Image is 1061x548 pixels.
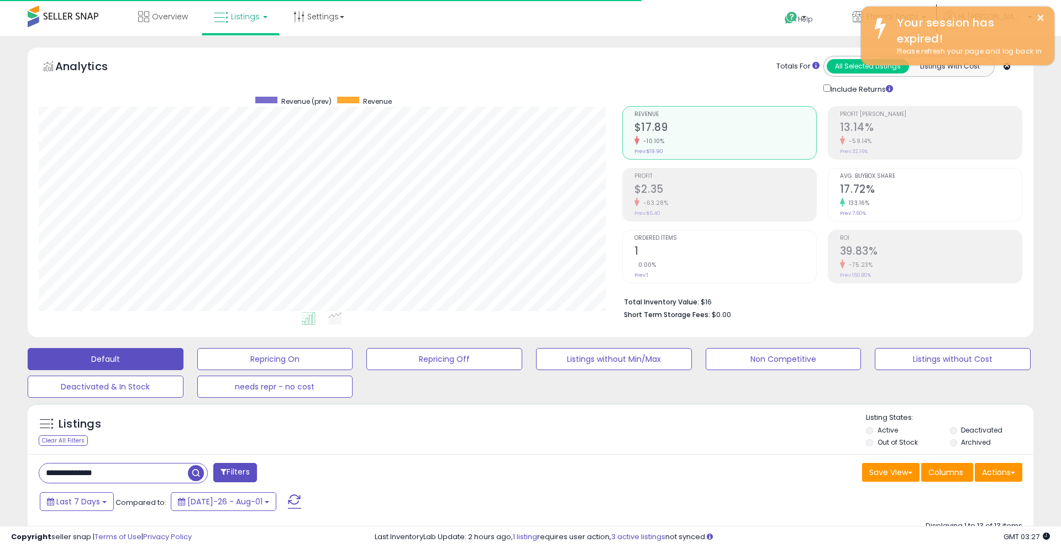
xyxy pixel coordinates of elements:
[845,137,872,145] small: -59.14%
[961,425,1002,435] label: Deactivated
[961,438,991,447] label: Archived
[513,531,537,542] a: 1 listing
[798,14,813,24] span: Help
[889,15,1046,46] div: Your session has expired!
[171,492,276,511] button: [DATE]-26 - Aug-01
[840,148,868,155] small: Prev: 32.16%
[926,521,1022,531] div: Displaying 1 to 13 of 13 items
[815,82,906,95] div: Include Returns
[624,294,1014,308] li: $16
[866,413,1033,423] p: Listing States:
[281,97,332,106] span: Revenue (prev)
[39,435,88,446] div: Clear All Filters
[363,97,392,106] span: Revenue
[776,3,834,36] a: Help
[875,348,1031,370] button: Listings without Cost
[634,112,816,118] span: Revenue
[921,463,973,482] button: Columns
[840,272,871,278] small: Prev: 160.80%
[862,463,920,482] button: Save View
[536,348,692,370] button: Listings without Min/Max
[611,531,665,542] a: 3 active listings
[28,376,183,398] button: Deactivated & In Stock
[624,310,710,319] b: Short Term Storage Fees:
[634,235,816,241] span: Ordered Items
[889,46,1046,57] div: Please refresh your page and log back in
[784,11,798,25] i: Get Help
[152,11,188,22] span: Overview
[840,183,1022,198] h2: 17.72%
[840,112,1022,118] span: Profit [PERSON_NAME]
[624,297,699,307] b: Total Inventory Value:
[40,492,114,511] button: Last 7 Days
[878,425,898,435] label: Active
[928,467,963,478] span: Columns
[634,183,816,198] h2: $2.35
[143,531,192,542] a: Privacy Policy
[1036,11,1045,25] button: ×
[639,137,665,145] small: -10.10%
[827,59,909,73] button: All Selected Listings
[634,173,816,180] span: Profit
[634,245,816,260] h2: 1
[639,199,669,207] small: -63.28%
[840,235,1022,241] span: ROI
[908,59,991,73] button: Listings With Cost
[231,11,260,22] span: Listings
[187,496,262,507] span: [DATE]-26 - Aug-01
[11,531,51,542] strong: Copyright
[1004,531,1050,542] span: 2025-08-11 03:27 GMT
[840,245,1022,260] h2: 39.83%
[634,148,663,155] small: Prev: $19.90
[115,497,166,508] span: Compared to:
[634,210,660,217] small: Prev: $6.40
[197,376,353,398] button: needs repr - no cost
[634,121,816,136] h2: $17.89
[59,417,101,432] h5: Listings
[94,531,141,542] a: Terms of Use
[840,121,1022,136] h2: 13.14%
[706,348,862,370] button: Non Competitive
[366,348,522,370] button: Repricing Off
[375,532,1050,542] div: Last InventoryLab Update: 2 hours ago, requires user action, not synced.
[634,272,648,278] small: Prev: 1
[840,210,866,217] small: Prev: 7.60%
[11,532,192,542] div: seller snap | |
[845,261,873,269] small: -75.23%
[845,199,870,207] small: 133.16%
[56,496,100,507] span: Last 7 Days
[712,309,731,320] span: $0.00
[213,463,256,482] button: Filters
[28,348,183,370] button: Default
[975,463,1022,482] button: Actions
[878,438,918,447] label: Out of Stock
[840,173,1022,180] span: Avg. Buybox Share
[55,59,129,77] h5: Analytics
[197,348,353,370] button: Repricing On
[634,261,656,269] small: 0.00%
[776,61,820,72] div: Totals For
